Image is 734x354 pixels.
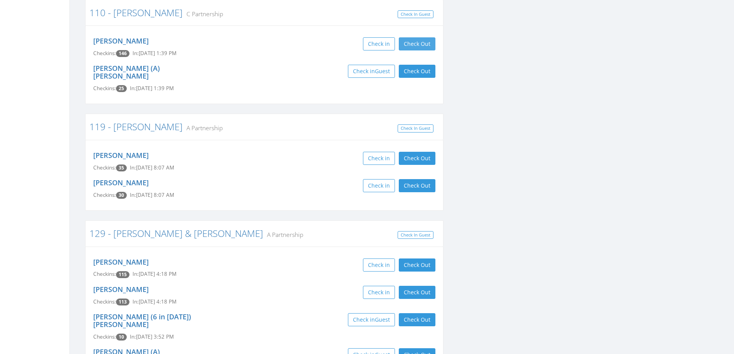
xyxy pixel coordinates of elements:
[399,313,435,326] button: Check Out
[93,50,116,57] span: Checkins:
[116,164,127,171] span: Checkin count
[399,179,435,192] button: Check Out
[130,164,174,171] span: In: [DATE] 8:07 AM
[183,124,223,132] small: A Partnership
[93,285,149,294] a: [PERSON_NAME]
[93,333,116,340] span: Checkins:
[399,37,435,50] button: Check Out
[363,286,395,299] button: Check in
[398,231,433,239] a: Check In Guest
[93,85,116,92] span: Checkins:
[93,270,116,277] span: Checkins:
[93,191,116,198] span: Checkins:
[399,286,435,299] button: Check Out
[399,152,435,165] button: Check Out
[93,151,149,160] a: [PERSON_NAME]
[116,334,127,341] span: Checkin count
[398,10,433,18] a: Check In Guest
[116,85,127,92] span: Checkin count
[398,124,433,133] a: Check In Guest
[116,50,129,57] span: Checkin count
[130,85,174,92] span: In: [DATE] 1:39 PM
[263,230,303,239] small: A Partnership
[116,271,129,278] span: Checkin count
[133,270,176,277] span: In: [DATE] 4:18 PM
[130,191,174,198] span: In: [DATE] 8:07 AM
[363,37,395,50] button: Check in
[399,65,435,78] button: Check Out
[116,299,129,305] span: Checkin count
[183,10,223,18] small: C Partnership
[93,312,191,329] a: [PERSON_NAME] (6 in [DATE]) [PERSON_NAME]
[89,120,183,133] a: 119 - [PERSON_NAME]
[93,257,149,267] a: [PERSON_NAME]
[116,192,127,199] span: Checkin count
[363,152,395,165] button: Check in
[93,36,149,45] a: [PERSON_NAME]
[363,258,395,272] button: Check in
[348,313,395,326] button: Check inGuest
[93,298,116,305] span: Checkins:
[133,50,176,57] span: In: [DATE] 1:39 PM
[133,298,176,305] span: In: [DATE] 4:18 PM
[89,6,183,19] a: 110 - [PERSON_NAME]
[130,333,174,340] span: In: [DATE] 3:52 PM
[93,178,149,187] a: [PERSON_NAME]
[89,227,263,240] a: 129 - [PERSON_NAME] & [PERSON_NAME]
[399,258,435,272] button: Check Out
[93,64,160,81] a: [PERSON_NAME] (A) [PERSON_NAME]
[363,179,395,192] button: Check in
[375,316,390,323] span: Guest
[93,164,116,171] span: Checkins:
[375,67,390,75] span: Guest
[348,65,395,78] button: Check inGuest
